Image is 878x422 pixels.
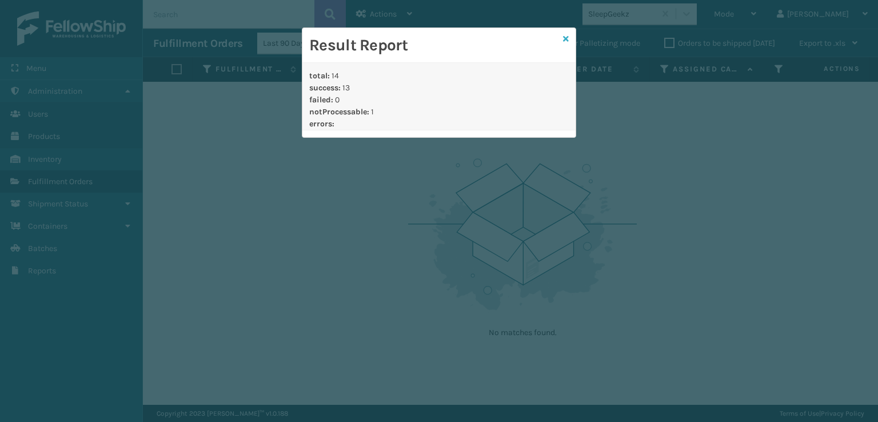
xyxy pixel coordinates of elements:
h2: Result Report [309,35,558,55]
span: 0 [335,95,340,105]
strong: failed : [309,95,333,105]
span: 13 [342,83,350,93]
strong: notProcessable : [309,107,369,117]
strong: errors : [309,119,334,129]
span: 14 [332,71,339,81]
strong: total : [309,71,330,81]
span: 1 [371,107,374,117]
strong: success : [309,83,341,93]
